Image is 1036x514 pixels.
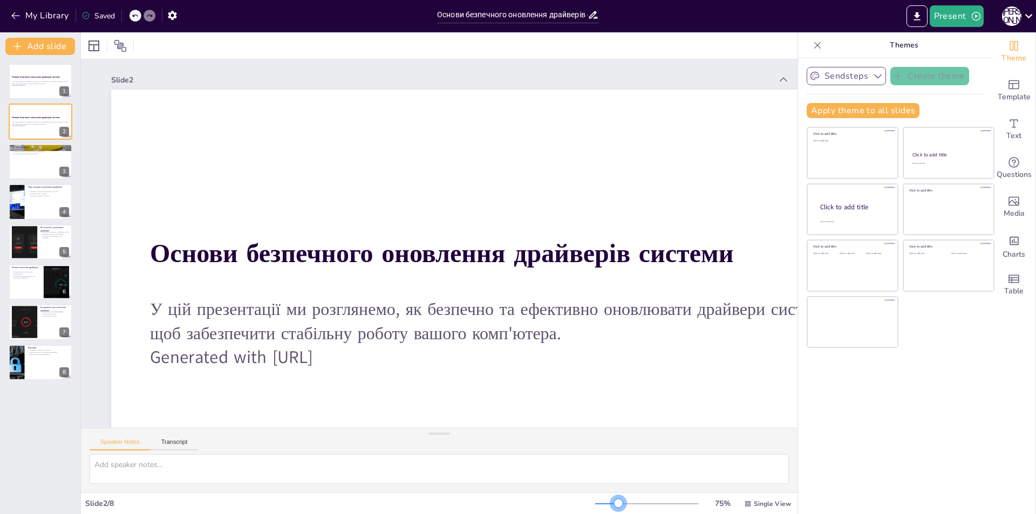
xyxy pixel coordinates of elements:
[1002,6,1021,26] div: м [PERSON_NAME]
[992,71,1035,110] div: Add ready made slides
[40,313,69,316] p: Спеціалізовані утиліти.
[59,367,69,377] div: 8
[5,38,75,55] button: Add slide
[12,81,69,85] p: У цій презентації ми розглянемо, як безпечно та ефективно оновлювати драйвери системи, щоб забезп...
[992,110,1035,149] div: Add text boxes
[28,186,69,189] p: Чому важливо оновлювати драйвери?
[992,32,1035,71] div: Change the overall theme
[909,252,943,255] div: Click to add text
[151,438,199,450] button: Transcript
[813,252,837,255] div: Click to add text
[9,144,72,180] div: 3
[866,252,890,255] div: Click to add text
[150,345,849,369] p: Generated with [URL]
[85,498,595,509] div: Slide 2 / 8
[992,188,1035,227] div: Add images, graphics, shapes or video
[90,438,151,450] button: Speaker Notes
[28,353,69,355] p: Використовуйте надійні джерела.
[12,125,69,127] p: Generated with [URL]
[951,252,985,255] div: Click to add text
[12,76,60,78] strong: Основи безпечного оновлення драйверів системи
[9,184,72,220] div: 4
[1001,52,1026,64] span: Theme
[1003,249,1025,261] span: Charts
[909,244,986,249] div: Click to add title
[12,146,69,149] p: Що таке драйвери?
[9,264,72,300] div: 6
[998,91,1031,103] span: Template
[28,349,69,351] p: Регулярне оновлення є важливим.
[28,351,69,353] p: Уникайте проблем з застарілими драйверами.
[820,202,889,211] div: Click to add title
[28,191,69,193] p: Оновлення покращує продуктивність системи.
[81,11,115,21] div: Saved
[992,149,1035,188] div: Get real-time input from your audience
[997,169,1032,181] span: Questions
[111,75,772,85] div: Slide 2
[150,297,849,346] p: У цій презентації ми розглянемо, як безпечно та ефективно оновлювати драйвери системи, щоб забезп...
[807,67,886,85] button: Sendsteps
[40,315,69,317] p: Автоматизація процесу.
[9,304,72,340] div: 7
[59,247,69,257] div: 5
[840,252,864,255] div: Click to add text
[9,224,72,260] div: 5
[813,140,890,142] div: Click to add text
[28,346,69,349] p: Підсумки
[890,67,969,85] button: Create theme
[820,220,888,223] div: Click to add body
[28,193,69,195] p: Оновлення усуває помилки.
[12,150,69,153] p: Драйвери потрібні для роботи різних компонентів.
[59,287,69,297] div: 6
[12,271,40,275] p: Ненадійні джерела можуть бути небезпечними.
[8,7,73,24] button: My Library
[906,5,928,27] button: Export to PowerPoint
[12,277,40,279] p: Важливість обережності.
[930,5,984,27] button: Present
[813,132,890,136] div: Click to add title
[12,116,60,119] strong: Основи безпечного оновлення драйверів системи
[40,306,69,312] p: Інструменти для оновлення драйверів
[912,152,984,158] div: Click to add title
[40,311,69,313] p: Використовуйте Windows Update.
[59,167,69,176] div: 3
[1002,5,1021,27] button: м [PERSON_NAME]
[826,32,982,58] p: Themes
[114,39,127,52] span: Position
[754,499,791,508] span: Single View
[909,188,986,193] div: Click to add title
[12,275,40,277] p: Конфлікти з іншими компонентами.
[59,86,69,96] div: 1
[12,121,69,125] p: У цій презентації ми розглянемо, як безпечно та ефективно оновлювати драйвери системи, щоб забезп...
[807,103,919,118] button: Apply theme to all slides
[40,226,69,232] p: Як безпечно оновлювати драйвери?
[1006,130,1021,142] span: Text
[9,345,72,380] div: 8
[992,265,1035,304] div: Add a table
[12,153,69,155] p: Без драйверів комп'ютер не функціонує.
[710,498,735,509] div: 75 %
[28,195,69,197] p: Оновлення забезпечує сумісність.
[40,235,69,239] p: Дотримуйтесь інструкцій під час установки.
[12,266,40,269] p: Ризики оновлення драйверів
[85,37,103,54] div: Layout
[1004,208,1025,220] span: Media
[150,236,733,271] strong: Основи безпечного оновлення драйверів системи
[912,162,984,165] div: Click to add text
[1004,285,1024,297] span: Table
[12,148,69,150] p: Драйвери - це програми для апаратного забезпечення.
[59,207,69,217] div: 4
[992,227,1035,265] div: Add charts and graphs
[59,327,69,337] div: 7
[40,233,69,235] p: Перевіряйте відгуки користувачів.
[9,104,72,139] div: 2
[59,127,69,136] div: 2
[437,7,588,23] input: Insert title
[40,231,69,233] p: Завантажуйте драйвери з офіційних сайтів.
[813,244,890,249] div: Click to add title
[12,85,69,87] p: Generated with [URL]
[9,64,72,99] div: 1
